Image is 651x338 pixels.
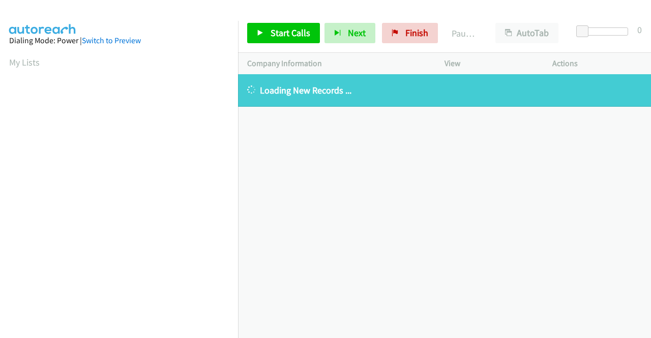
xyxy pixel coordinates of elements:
p: Paused [452,26,477,40]
p: Actions [552,57,642,70]
a: Finish [382,23,438,43]
p: View [445,57,534,70]
span: Start Calls [271,27,310,39]
div: Delay between calls (in seconds) [581,27,628,36]
div: 0 [637,23,642,37]
p: Company Information [247,57,426,70]
a: Switch to Preview [82,36,141,45]
span: Next [348,27,366,39]
a: My Lists [9,56,40,68]
button: Next [324,23,375,43]
a: Start Calls [247,23,320,43]
div: Dialing Mode: Power | [9,35,229,47]
button: AutoTab [495,23,558,43]
span: Finish [405,27,428,39]
p: Loading New Records ... [247,83,642,97]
